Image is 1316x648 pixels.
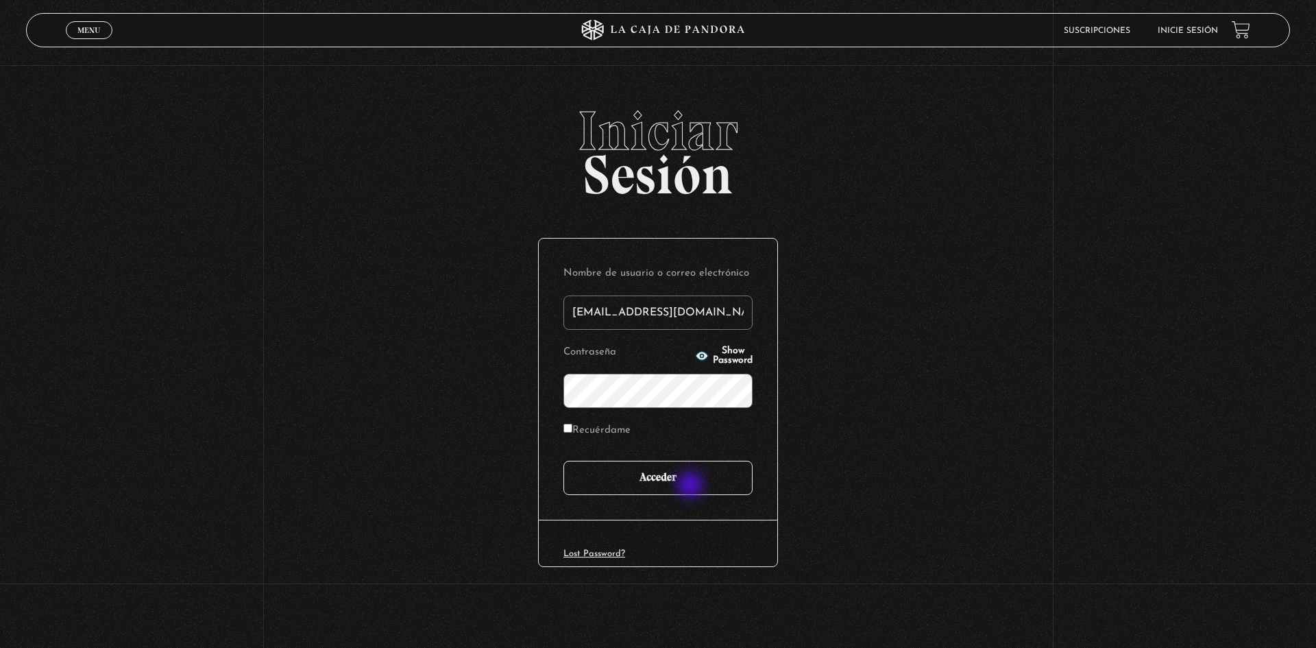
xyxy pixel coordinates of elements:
[695,346,753,365] button: Show Password
[26,104,1289,158] span: Iniciar
[1232,21,1250,39] a: View your shopping cart
[73,38,106,47] span: Cerrar
[1064,27,1130,35] a: Suscripciones
[1158,27,1218,35] a: Inicie sesión
[563,420,631,442] label: Recuérdame
[563,461,753,495] input: Acceder
[563,263,753,285] label: Nombre de usuario o correo electrónico
[563,342,691,363] label: Contraseña
[563,424,572,433] input: Recuérdame
[563,549,625,558] a: Lost Password?
[77,26,100,34] span: Menu
[713,346,753,365] span: Show Password
[26,104,1289,191] h2: Sesión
